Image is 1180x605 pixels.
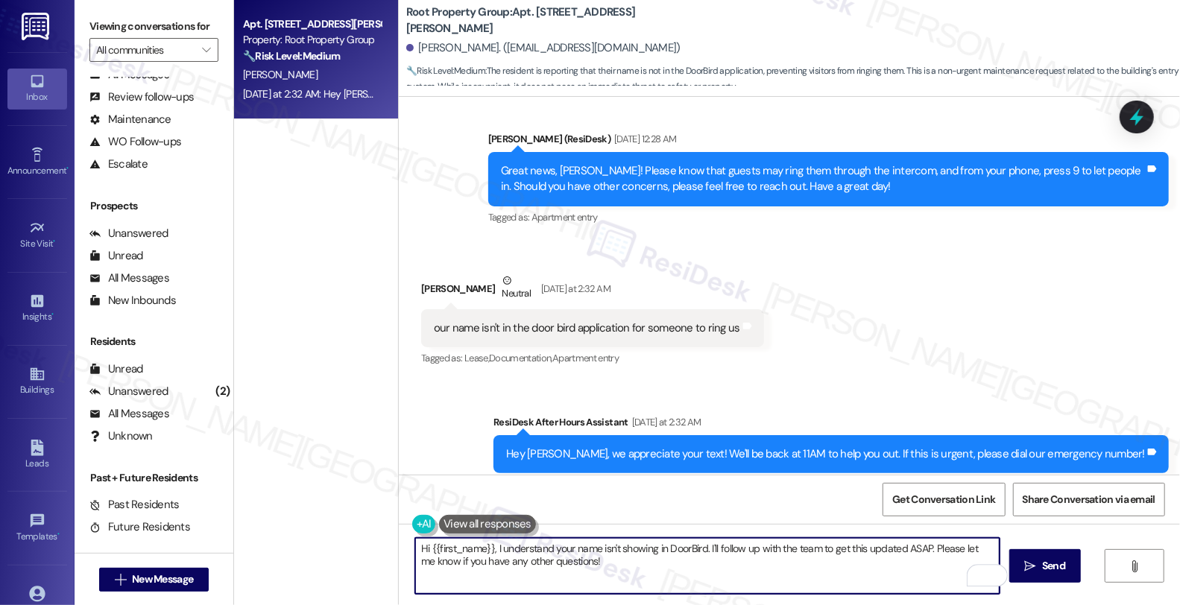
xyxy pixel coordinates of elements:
div: All Messages [89,270,169,286]
span: • [51,309,54,320]
div: Great news, [PERSON_NAME]! Please know that guests may ring them through the intercom, and from y... [501,163,1145,195]
label: Viewing conversations for [89,15,218,38]
div: Future Residents [89,519,190,535]
div: Maintenance [89,112,171,127]
strong: 🔧 Risk Level: Medium [406,65,485,77]
div: Tagged as: [493,473,1169,495]
div: Hey [PERSON_NAME], we appreciate your text! We'll be back at 11AM to help you out. If this is urg... [506,446,1145,462]
span: • [57,529,60,539]
button: New Message [99,568,209,592]
div: Tagged as: [488,206,1169,228]
div: Residents [75,334,233,349]
div: [PERSON_NAME] (ResiDesk) [488,131,1169,152]
div: Past + Future Residents [75,470,233,486]
div: WO Follow-ups [89,134,181,150]
div: [PERSON_NAME] [421,273,764,309]
div: Unread [89,361,143,377]
a: Inbox [7,69,67,109]
div: Property: Root Property Group [243,32,381,48]
a: Insights • [7,288,67,329]
div: All Messages [89,406,169,422]
div: Unknown [89,428,153,444]
span: [PERSON_NAME] [243,68,318,81]
span: Send [1042,558,1065,574]
div: Escalate [89,156,148,172]
button: Share Conversation via email [1013,483,1165,516]
div: ResiDesk After Hours Assistant [493,414,1169,435]
i:  [115,574,126,586]
div: Unread [89,248,143,264]
span: • [54,236,56,247]
div: our name isn't in the door bird application for someone to ring us [434,320,740,336]
div: [PERSON_NAME]. ([EMAIL_ADDRESS][DOMAIN_NAME]) [406,40,681,56]
div: Tagged as: [421,347,764,369]
a: Site Visit • [7,215,67,256]
a: Leads [7,435,67,475]
div: New Inbounds [89,293,176,308]
div: [DATE] at 2:32 AM: Hey [PERSON_NAME], we appreciate your text! We'll be back at 11AM to help you ... [243,87,912,101]
input: All communities [96,38,195,62]
button: Get Conversation Link [883,483,1005,516]
span: Apartment entry [552,352,619,364]
div: Review follow-ups [89,89,194,105]
a: Buildings [7,361,67,402]
div: [DATE] 12:28 AM [610,131,676,147]
textarea: To enrich screen reader interactions, please activate Accessibility in Grammarly extension settings [415,538,1000,594]
span: Documentation , [489,352,552,364]
span: Get Conversation Link [892,492,995,507]
strong: 🔧 Risk Level: Medium [243,49,340,63]
span: Lease , [464,352,489,364]
button: Send [1009,549,1082,583]
div: Neutral [499,273,534,304]
img: ResiDesk Logo [22,13,52,40]
div: [DATE] at 2:32 AM [537,281,610,297]
div: [DATE] at 2:32 AM [628,414,701,430]
i:  [1129,560,1140,572]
span: Apartment entry [531,211,598,224]
a: Templates • [7,508,67,548]
span: Share Conversation via email [1023,492,1155,507]
div: Unanswered [89,226,168,241]
div: Apt. [STREET_ADDRESS][PERSON_NAME] [243,16,381,32]
div: (2) [212,380,233,403]
i:  [202,44,210,56]
div: Prospects [75,198,233,214]
span: • [66,163,69,174]
div: Unanswered [89,384,168,399]
b: Root Property Group: Apt. [STREET_ADDRESS][PERSON_NAME] [406,4,704,37]
i:  [1025,560,1036,572]
div: Past Residents [89,497,180,513]
span: : The resident is reporting that their name is not in the DoorBird application, preventing visito... [406,63,1180,95]
span: New Message [132,571,193,587]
